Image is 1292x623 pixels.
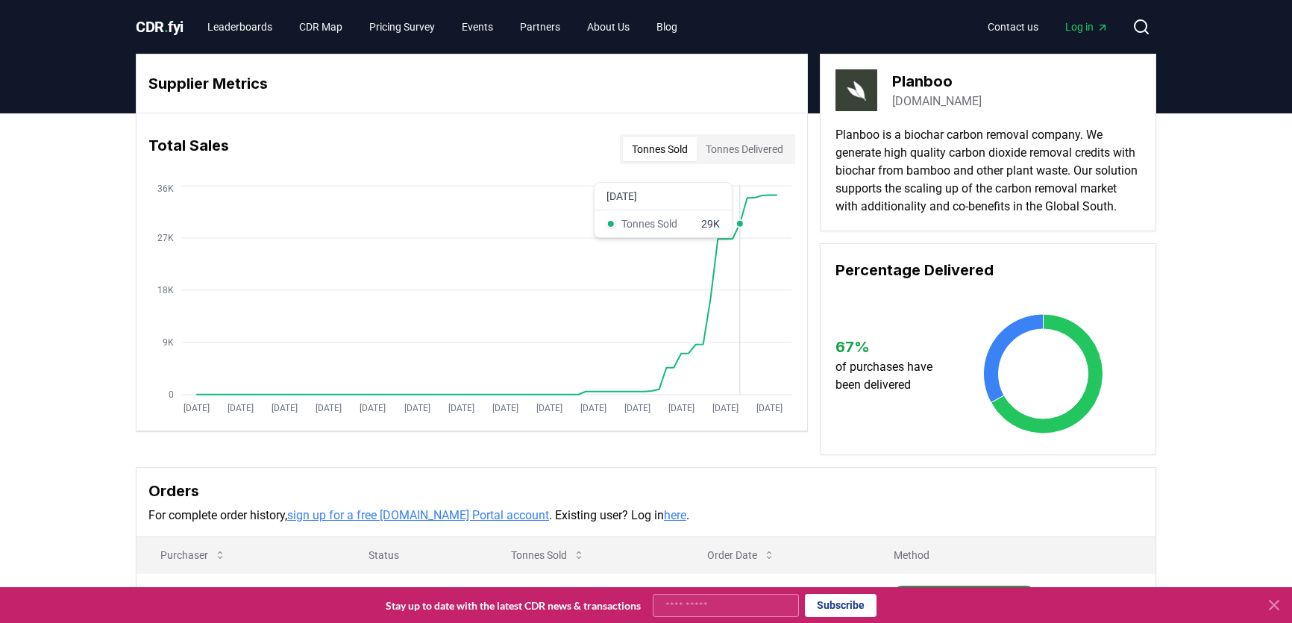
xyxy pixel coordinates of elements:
tspan: [DATE] [360,403,386,413]
p: For complete order history, . Existing user? Log in . [148,507,1144,525]
h3: Percentage Delivered [835,259,1141,281]
button: Tonnes Sold [623,137,697,161]
h3: Supplier Metrics [148,72,795,95]
p: Planboo is a biochar carbon removal company. We generate high quality carbon dioxide removal cred... [835,126,1141,216]
button: Purchaser [148,540,238,570]
nav: Main [976,13,1120,40]
a: CDR Map [287,13,354,40]
tspan: [DATE] [712,403,738,413]
tspan: [DATE] [756,403,783,413]
span: CDR fyi [136,18,184,36]
a: Log in [1053,13,1120,40]
tspan: 0 [169,389,174,400]
tspan: [DATE] [184,403,210,413]
tspan: [DATE] [448,403,474,413]
tspan: [DATE] [404,403,430,413]
div: Biochar Carbon Removal (BCR) [894,586,1035,602]
a: Leaderboards [195,13,284,40]
button: Tonnes Delivered [697,137,792,161]
tspan: 27K [157,233,174,243]
a: [DOMAIN_NAME] [892,93,982,110]
img: Planboo-logo [835,69,877,111]
tspan: 18K [157,285,174,295]
td: Cnaught Customers [137,573,345,614]
a: Events [450,13,505,40]
p: of purchases have been delivered [835,358,947,394]
tspan: [DATE] [272,403,298,413]
tspan: [DATE] [228,403,254,413]
tspan: [DATE] [580,403,606,413]
nav: Main [195,13,689,40]
p: Method [882,548,1144,563]
tspan: 36K [157,184,174,194]
a: Contact us [976,13,1050,40]
h3: 67 % [835,336,947,358]
span: . [164,18,169,36]
a: sign up for a free [DOMAIN_NAME] Portal account [287,508,549,522]
a: Pricing Survey [357,13,447,40]
tspan: 9K [163,337,174,348]
td: [DATE] [683,573,870,614]
button: Order Date [695,540,787,570]
tspan: [DATE] [624,403,650,413]
p: Status [357,548,475,563]
a: Blog [645,13,689,40]
a: Partners [508,13,572,40]
a: About Us [575,13,642,40]
tspan: [DATE] [316,403,342,413]
h3: Planboo [892,70,982,93]
tspan: [DATE] [536,403,562,413]
a: CDR.fyi [136,16,184,37]
h3: Orders [148,480,1144,502]
div: Retired [369,586,475,601]
button: Tonnes Sold [499,540,597,570]
td: 40 [487,573,683,614]
span: Log in [1065,19,1108,34]
tspan: [DATE] [492,403,518,413]
a: here [664,508,686,522]
h3: Total Sales [148,134,229,164]
tspan: [DATE] [668,403,694,413]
